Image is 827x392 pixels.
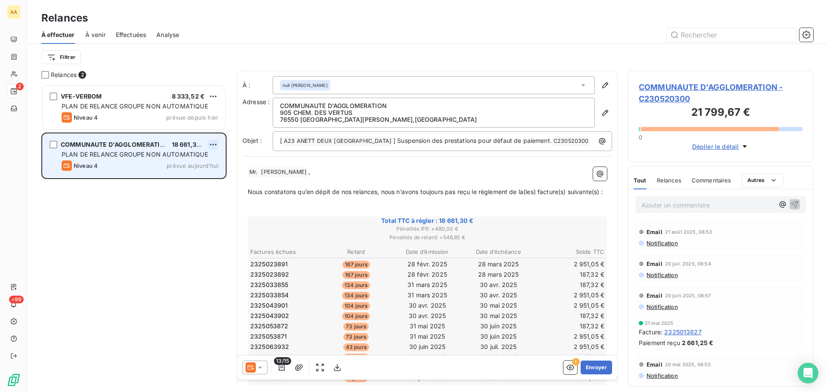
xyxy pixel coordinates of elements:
span: Notification [646,372,678,379]
td: 30 avr. 2025 [463,280,534,290]
span: Notification [646,240,678,247]
span: Relances [657,177,681,184]
span: 2325053872 [250,322,289,330]
span: Analyse [156,31,179,39]
span: Niveau 4 [74,114,98,121]
span: , [308,168,310,175]
span: PLAN DE RELANCE GROUPE NON AUTOMATIQUE [62,102,208,110]
span: Déplier le détail [692,142,739,151]
span: 18 661,30 € [172,141,206,148]
td: 31 mars 2025 [392,290,462,300]
span: Email [647,292,662,299]
span: Pénalités de retard : + 548,85 € [249,234,606,241]
span: 20 mai 2025, 08:53 [665,362,711,367]
span: ] Suspension des prestations pour défaut de paiement. [393,137,552,144]
td: 187,32 € [535,270,605,279]
td: 30 mai 2025 [463,311,534,321]
td: 30 mai 2025 [463,301,534,310]
span: Total TTC à régler : 18 661,30 € [249,216,606,225]
span: 2325023892 [250,270,289,279]
input: Rechercher [667,28,796,42]
td: 2 951,05 € [535,290,605,300]
td: 28 févr. 2025 [392,259,462,269]
th: Date d’échéance [463,247,534,256]
span: A23 ANETT DEUX [GEOGRAPHIC_DATA] [283,136,393,146]
span: 73 jours [343,333,369,341]
th: Date d’émission [392,247,462,256]
td: 30 avr. 2025 [463,290,534,300]
span: 2325063932 [250,343,289,351]
span: 2325063933 [250,353,289,361]
span: 167 jours [342,271,370,279]
td: 30 avr. 2025 [392,311,462,321]
span: Effectuées [116,31,146,39]
span: 21 août 2025, 08:53 [665,229,712,235]
span: 2325043901 [250,301,288,310]
span: 2325053871 [250,332,287,341]
span: Email [647,260,662,267]
td: 30 avr. 2025 [392,301,462,310]
th: Solde TTC [535,247,605,256]
td: 2 951,05 € [535,342,605,352]
span: Email [647,361,662,368]
span: À effectuer [41,31,75,39]
span: COMMUNAUTE D'AGGLOMERATION - C230520300 [639,81,802,105]
span: 134 jours [342,292,370,299]
span: 73 jours [343,323,369,330]
span: 0 [639,134,642,141]
span: [PERSON_NAME] [260,167,308,177]
span: 134 jours [342,281,370,289]
span: null [PERSON_NAME] [283,82,328,88]
td: 187,32 € [535,352,605,362]
div: Open Intercom Messenger [798,363,818,383]
th: Retard [321,247,391,256]
span: 43 jours [343,343,369,351]
p: COMMUNAUTE D'AGGLOMERATION [280,102,588,109]
td: 30 juin 2025 [392,352,462,362]
td: 31 mai 2025 [392,332,462,341]
span: À venir [85,31,106,39]
span: 43 jours [343,354,369,361]
td: 2 951,05 € [535,301,605,310]
span: Commentaires [692,177,731,184]
span: Email [647,228,662,235]
span: VFE-VERBOM [61,93,102,100]
td: 30 juin 2025 [463,321,534,331]
span: Mr. [248,167,259,177]
span: 20 juin 2025, 08:57 [665,293,711,298]
span: Relances [51,71,77,79]
span: 2325023891 [250,260,288,269]
span: 2325033855 [250,281,289,289]
td: 30 juin 2025 [463,332,534,341]
span: C230520300 [552,136,590,146]
span: +99 [9,296,24,303]
button: Déplier le détail [690,142,752,151]
span: 8 333,52 € [172,93,205,100]
td: 2 951,05 € [535,259,605,269]
span: COMMUNAUTE D'AGGLOMERATION [61,141,169,148]
td: 30 juin 2025 [392,342,462,352]
th: Factures échues [250,247,320,256]
span: 21 mai 2025 [645,321,674,326]
label: À : [243,81,273,90]
button: Envoyer [581,361,612,374]
td: 31 mars 2025 [392,280,462,290]
span: 2325043902 [250,312,289,320]
span: 2 661,25 € [682,338,714,347]
span: Notification [646,272,678,278]
img: Logo LeanPay [7,373,21,387]
span: 20 juil. 2025, 08:54 [665,261,711,266]
td: 187,32 € [535,311,605,321]
span: Niveau 4 [74,162,98,169]
button: Filtrer [41,50,81,64]
div: AA [7,5,21,19]
span: 2325033854 [250,291,289,299]
td: 30 juil. 2025 [463,352,534,362]
span: 104 jours [342,302,370,310]
td: 2 951,05 € [535,332,605,341]
span: prévue aujourd’hui [167,162,218,169]
span: Notification [646,303,678,310]
span: Tout [634,177,647,184]
span: 2325013827 [664,327,702,336]
span: 167 jours [342,261,370,269]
